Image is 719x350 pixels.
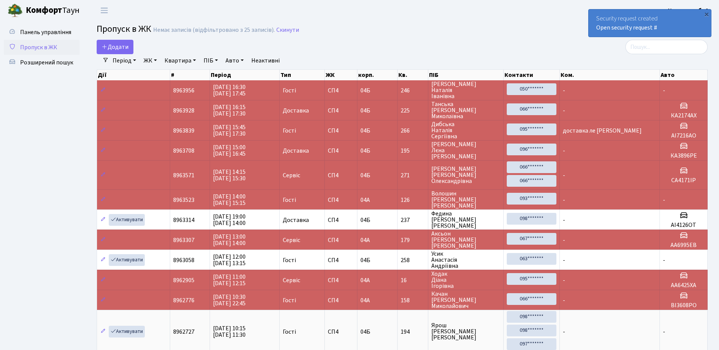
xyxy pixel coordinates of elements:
[141,54,160,67] a: ЖК
[328,297,354,303] span: СП4
[20,43,57,52] span: Пропуск в ЖК
[563,328,565,336] span: -
[563,171,565,180] span: -
[4,55,80,70] a: Розширений пошук
[8,3,23,18] img: logo.png
[663,302,704,309] h5: ВІ3608РО
[173,236,194,244] span: 8963307
[283,172,300,178] span: Сервіс
[328,197,354,203] span: СП4
[283,257,296,263] span: Гості
[173,147,194,155] span: 8963708
[173,328,194,336] span: 8962727
[360,196,370,204] span: 04А
[401,172,425,178] span: 271
[431,271,500,289] span: Ходак Діана Ігорівна
[20,28,71,36] span: Панель управління
[360,328,370,336] span: 04Б
[283,87,296,94] span: Гості
[431,231,500,249] span: Аксьон [PERSON_NAME] [PERSON_NAME]
[663,328,665,336] span: -
[663,112,704,119] h5: КА2174АХ
[431,141,500,159] span: [PERSON_NAME] Лєна [PERSON_NAME]
[360,171,370,180] span: 04Б
[563,296,565,305] span: -
[213,212,246,227] span: [DATE] 19:00 [DATE] 14:00
[431,101,500,119] span: Танська [PERSON_NAME] Миколаївна
[173,296,194,305] span: 8962776
[563,106,565,115] span: -
[401,197,425,203] span: 126
[401,257,425,263] span: 258
[173,216,194,224] span: 8963314
[328,87,354,94] span: СП4
[102,43,128,51] span: Додати
[325,70,357,80] th: ЖК
[328,128,354,134] span: СП4
[222,54,247,67] a: Авто
[213,103,246,118] span: [DATE] 16:15 [DATE] 17:30
[170,70,210,80] th: #
[26,4,80,17] span: Таун
[328,108,354,114] span: СП4
[173,171,194,180] span: 8963571
[213,123,246,138] span: [DATE] 15:45 [DATE] 17:30
[401,87,425,94] span: 246
[283,217,309,223] span: Доставка
[283,297,296,303] span: Гості
[283,277,300,283] span: Сервіс
[161,54,199,67] a: Квартира
[563,216,565,224] span: -
[95,4,114,17] button: Переключити навігацію
[173,256,194,264] span: 8963058
[431,291,500,309] span: Качан [PERSON_NAME] Миколайович
[401,148,425,154] span: 195
[563,127,642,135] span: доставка ле [PERSON_NAME]
[213,83,246,98] span: [DATE] 16:30 [DATE] 17:45
[283,108,309,114] span: Доставка
[360,276,370,284] span: 04А
[401,108,425,114] span: 225
[110,54,139,67] a: Період
[431,322,500,341] span: Ярош [PERSON_NAME] [PERSON_NAME]
[109,254,145,266] a: Активувати
[328,237,354,243] span: СП4
[625,40,708,54] input: Пошук...
[210,70,280,80] th: Період
[4,25,80,40] a: Панель управління
[401,217,425,223] span: 237
[663,242,704,249] h5: АА6995ЕВ
[283,128,296,134] span: Гості
[360,86,370,95] span: 04Б
[109,326,145,337] a: Активувати
[213,253,246,267] span: [DATE] 12:00 [DATE] 13:15
[213,192,246,207] span: [DATE] 14:00 [DATE] 15:15
[173,127,194,135] span: 8963839
[109,214,145,226] a: Активувати
[26,4,62,16] b: Комфорт
[663,132,704,139] h5: АІ7216АО
[328,257,354,263] span: СП4
[276,27,299,34] a: Скинути
[398,70,428,80] th: Кв.
[703,10,710,18] div: ×
[280,70,325,80] th: Тип
[431,166,500,184] span: [PERSON_NAME] [PERSON_NAME] Олександрівна
[668,6,710,15] a: Консьєрж б. 4.
[401,297,425,303] span: 158
[173,106,194,115] span: 8963928
[328,217,354,223] span: СП4
[213,324,246,339] span: [DATE] 10:15 [DATE] 11:30
[283,329,296,335] span: Гості
[663,152,704,159] h5: КА3896РЕ
[328,172,354,178] span: СП4
[663,86,665,95] span: -
[328,277,354,283] span: СП4
[213,273,246,287] span: [DATE] 11:00 [DATE] 12:15
[560,70,660,80] th: Ком.
[563,196,565,204] span: -
[660,70,708,80] th: Авто
[401,128,425,134] span: 266
[563,276,565,284] span: -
